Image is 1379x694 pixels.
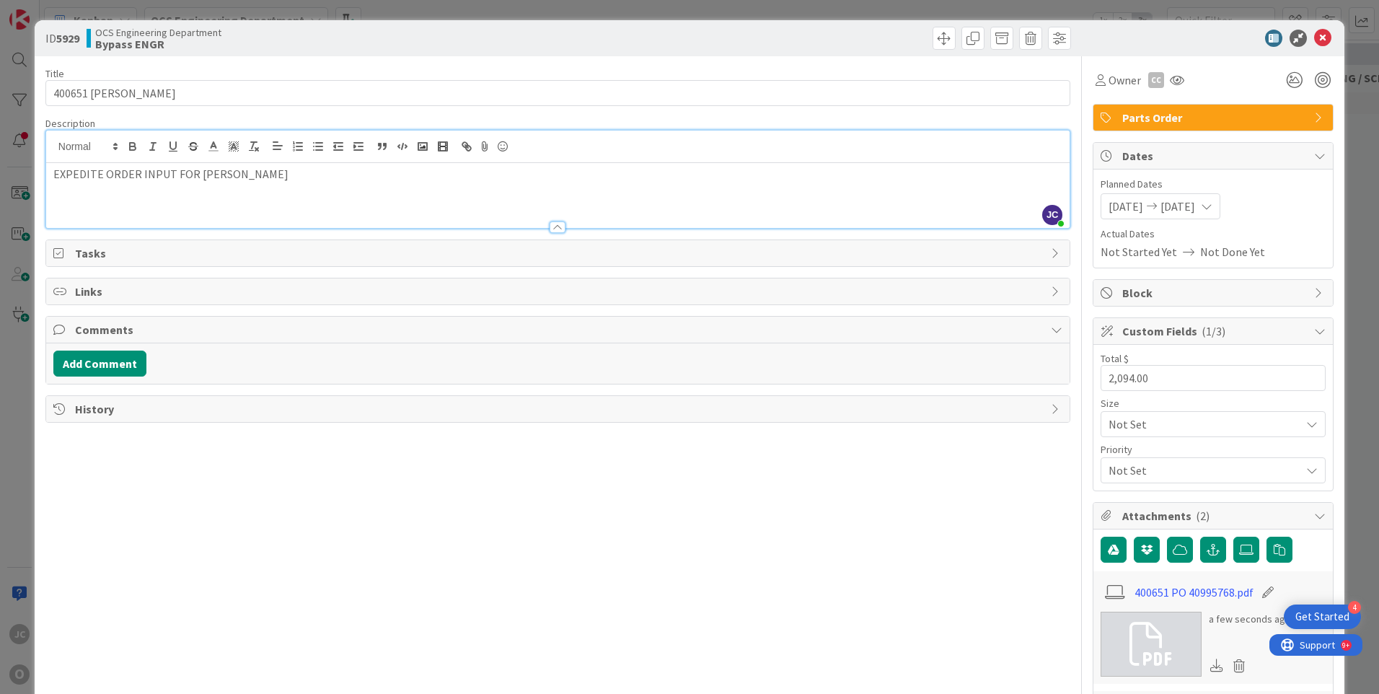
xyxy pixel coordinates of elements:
[1101,444,1326,454] div: Priority
[95,27,221,38] span: OCS Engineering Department
[1295,610,1349,624] div: Get Started
[1109,460,1293,480] span: Not Set
[45,30,79,47] span: ID
[1202,324,1225,338] span: ( 1/3 )
[73,6,80,17] div: 9+
[1109,198,1143,215] span: [DATE]
[1101,243,1177,260] span: Not Started Yet
[56,31,79,45] b: 5929
[1122,507,1307,524] span: Attachments
[1196,509,1210,523] span: ( 2 )
[45,67,64,80] label: Title
[1122,109,1307,126] span: Parts Order
[1101,177,1326,192] span: Planned Dates
[75,400,1044,418] span: History
[1209,656,1225,675] div: Download
[1122,322,1307,340] span: Custom Fields
[1160,198,1195,215] span: [DATE]
[1209,612,1291,627] div: a few seconds ago
[1101,227,1326,242] span: Actual Dates
[1284,605,1361,629] div: Open Get Started checklist, remaining modules: 4
[45,80,1070,106] input: type card name here...
[1200,243,1265,260] span: Not Done Yet
[1109,71,1141,89] span: Owner
[1148,72,1164,88] div: CC
[75,283,1044,300] span: Links
[53,166,1062,183] p: EXPEDITE ORDER INPUT FOR [PERSON_NAME]
[30,2,66,19] span: Support
[75,321,1044,338] span: Comments
[95,38,221,50] b: Bypass ENGR
[53,351,146,377] button: Add Comment
[1042,205,1062,225] span: JC
[1348,601,1361,614] div: 4
[1101,398,1326,408] div: Size
[1101,352,1129,365] label: Total $
[1109,414,1293,434] span: Not Set
[1135,584,1254,601] a: 400651 PO 40995768.pdf
[45,117,95,130] span: Description
[1122,284,1307,302] span: Block
[75,245,1044,262] span: Tasks
[1122,147,1307,164] span: Dates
